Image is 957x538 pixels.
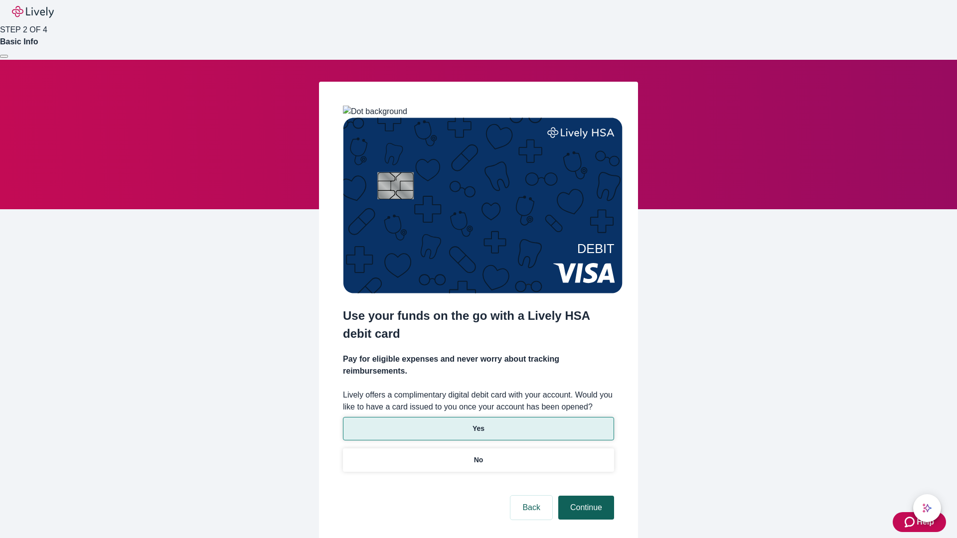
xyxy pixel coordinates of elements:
p: No [474,455,483,465]
button: Continue [558,496,614,520]
button: No [343,448,614,472]
img: Dot background [343,106,407,118]
button: chat [913,494,941,522]
svg: Zendesk support icon [905,516,917,528]
button: Back [510,496,552,520]
button: Yes [343,417,614,440]
h2: Use your funds on the go with a Lively HSA debit card [343,307,614,343]
img: Debit card [343,118,623,293]
label: Lively offers a complimentary digital debit card with your account. Would you like to have a card... [343,389,614,413]
button: Zendesk support iconHelp [893,512,946,532]
img: Lively [12,6,54,18]
svg: Lively AI Assistant [922,503,932,513]
span: Help [917,516,934,528]
p: Yes [473,423,484,434]
h4: Pay for eligible expenses and never worry about tracking reimbursements. [343,353,614,377]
